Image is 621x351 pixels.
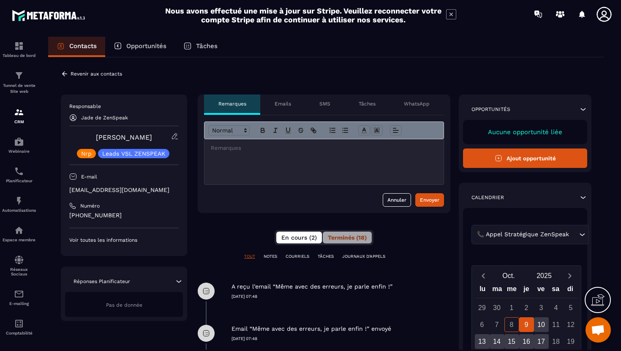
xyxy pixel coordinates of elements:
[264,254,277,259] p: NOTES
[286,254,309,259] p: COURRIELS
[276,232,322,243] button: En cours (2)
[420,196,439,204] div: Envoyer
[81,173,97,180] p: E-mail
[244,254,255,259] p: TOUT
[232,325,391,333] p: Email “Même avec des erreurs, je parle enfin !” envoyé
[14,137,24,147] img: automations
[463,148,587,168] button: Ajout opportunité
[519,300,534,315] div: 2
[471,225,589,244] div: Search for option
[2,283,36,312] a: emailemailE-mailing
[2,160,36,189] a: schedulerschedulerPlanificateur
[586,317,611,343] div: Ouvrir le chat
[564,300,578,315] div: 5
[490,283,505,298] div: ma
[475,270,491,281] button: Previous month
[475,334,490,349] div: 13
[14,319,24,329] img: accountant
[471,128,579,136] p: Aucune opportunité liée
[504,334,519,349] div: 15
[534,334,549,349] div: 17
[165,6,442,24] h2: Nous avons effectué une mise à jour sur Stripe. Veuillez reconnecter votre compte Stripe afin de ...
[81,151,92,157] p: Nrp
[106,302,142,308] span: Pas de donnée
[275,100,291,107] p: Emails
[534,300,549,315] div: 3
[2,238,36,242] p: Espace membre
[14,289,24,299] img: email
[323,232,372,243] button: Terminés (18)
[2,64,36,101] a: formationformationTunnel de vente Site web
[475,300,490,315] div: 29
[2,101,36,130] a: formationformationCRM
[69,42,97,50] p: Contacts
[2,189,36,219] a: automationsautomationsAutomatisations
[504,300,519,315] div: 1
[519,317,534,332] div: 9
[232,294,450,300] p: [DATE] 07:48
[71,71,122,77] p: Revenir aux contacts
[342,254,385,259] p: JOURNAUX D'APPELS
[318,254,334,259] p: TÂCHES
[359,100,376,107] p: Tâches
[2,267,36,276] p: Réseaux Sociaux
[175,37,226,57] a: Tâches
[2,178,36,183] p: Planificateur
[328,234,367,241] span: Terminés (18)
[490,317,504,332] div: 7
[404,100,430,107] p: WhatsApp
[562,270,577,281] button: Next month
[14,166,24,176] img: scheduler
[80,202,100,209] p: Numéro
[2,130,36,160] a: automationsautomationsWebinaire
[14,41,24,51] img: formation
[415,193,444,207] button: Envoyer
[2,35,36,64] a: formationformationTableau de bord
[2,208,36,213] p: Automatisations
[571,230,577,239] input: Search for option
[526,268,562,283] button: Open years overlay
[74,278,130,285] p: Réponses Planificateur
[549,334,564,349] div: 18
[519,283,534,298] div: je
[564,317,578,332] div: 12
[548,283,563,298] div: sa
[96,133,152,141] a: [PERSON_NAME]
[126,42,166,50] p: Opportunités
[218,100,246,107] p: Remarques
[14,196,24,206] img: automations
[2,331,36,335] p: Comptabilité
[475,283,490,298] div: lu
[2,53,36,58] p: Tableau de bord
[14,255,24,265] img: social-network
[232,283,392,291] p: A reçu l’email “Même avec des erreurs, je parle enfin !”
[2,301,36,306] p: E-mailing
[549,300,564,315] div: 4
[549,317,564,332] div: 11
[2,248,36,283] a: social-networksocial-networkRéseaux Sociaux
[81,115,128,121] p: Jade de ZenSpeak
[69,211,179,219] p: [PHONE_NUMBER]
[319,100,330,107] p: SMS
[2,149,36,154] p: Webinaire
[2,312,36,342] a: accountantaccountantComptabilité
[105,37,175,57] a: Opportunités
[491,268,526,283] button: Open months overlay
[14,225,24,235] img: automations
[69,186,179,194] p: [EMAIL_ADDRESS][DOMAIN_NAME]
[563,283,577,298] div: di
[14,107,24,117] img: formation
[69,237,179,243] p: Voir toutes les informations
[2,119,36,124] p: CRM
[196,42,218,50] p: Tâches
[475,230,571,239] span: 📞 Appel Stratégique ZenSpeak
[471,194,504,201] p: Calendrier
[383,193,411,207] button: Annuler
[12,8,88,23] img: logo
[490,334,504,349] div: 14
[534,283,548,298] div: ve
[519,334,534,349] div: 16
[490,300,504,315] div: 30
[564,334,578,349] div: 19
[2,83,36,94] p: Tunnel de vente Site web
